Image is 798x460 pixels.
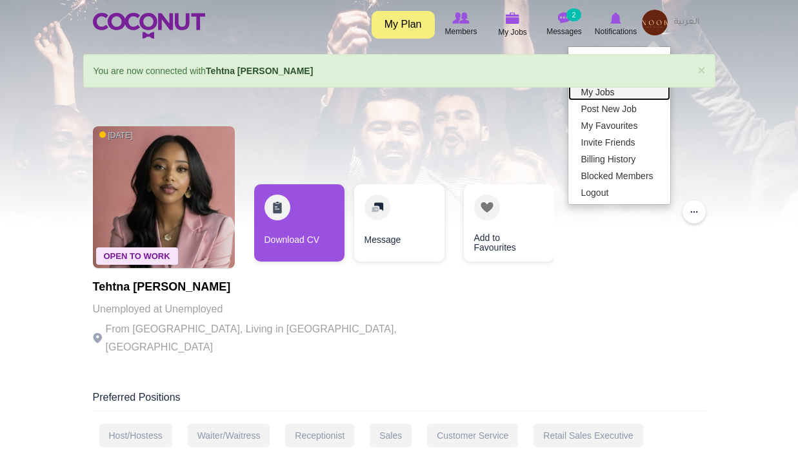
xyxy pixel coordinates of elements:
[435,10,487,39] a: Browse Members Members
[464,184,554,262] a: Add to Favourites
[683,200,706,224] button: ...
[444,25,477,38] span: Members
[568,117,670,134] a: My Favourites
[539,10,590,39] a: Messages Messages 2
[454,184,544,268] div: 3 / 3
[370,424,412,447] div: Sales
[254,184,344,262] a: Download CV
[354,184,444,262] a: Message
[427,424,518,447] div: Customer Service
[697,63,705,77] a: ×
[487,10,539,40] a: My Jobs My Jobs
[568,101,670,117] a: Post New Job
[99,424,172,447] div: Host/Hostess
[452,12,469,24] img: Browse Members
[372,11,435,39] a: My Plan
[93,320,448,356] p: From [GEOGRAPHIC_DATA], Living in [GEOGRAPHIC_DATA], [GEOGRAPHIC_DATA]
[93,390,706,411] div: Preferred Positions
[568,50,670,67] a: My Profile
[285,424,354,447] div: Receptionist
[506,12,520,24] img: My Jobs
[546,25,582,38] span: Messages
[354,184,444,268] div: 2 / 3
[610,12,621,24] img: Notifications
[566,8,581,21] small: 2
[595,25,637,38] span: Notifications
[668,10,706,35] a: العربية
[96,247,178,265] span: Open To Work
[93,300,448,318] p: Unemployed at Unemployed
[568,134,670,151] a: Invite Friends
[99,130,133,141] span: [DATE]
[568,151,670,168] a: Billing History
[568,84,670,101] a: My Jobs
[93,13,205,39] img: Home
[568,168,670,184] a: Blocked Members
[188,424,270,447] div: Waiter/Waitress
[568,184,670,201] a: Logout
[498,26,527,39] span: My Jobs
[558,12,571,24] img: Messages
[590,10,642,39] a: Notifications Notifications
[93,281,448,294] h1: Tehtna [PERSON_NAME]
[206,66,313,76] a: Tehtna [PERSON_NAME]
[534,424,643,447] div: Retail Sales Executive
[83,54,715,88] div: You are now connected with
[254,184,344,268] div: 1 / 3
